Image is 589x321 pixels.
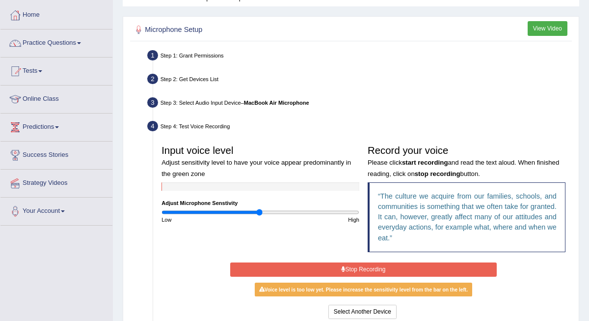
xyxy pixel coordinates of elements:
[0,1,112,26] a: Home
[158,216,261,224] div: Low
[402,159,448,166] b: start recording
[255,283,472,296] div: Voice level is too low yet. Please increase the sensitivity level from the bar on the left.
[0,58,112,82] a: Tests
[133,24,403,36] h2: Microphone Setup
[161,199,238,207] label: Adjust Microphone Senstivity
[144,118,575,137] div: Step 4: Test Voice Recording
[528,21,567,35] button: View Video
[0,86,112,110] a: Online Class
[378,192,557,242] q: The culture we acquire from our families, schools, and communities is something that we often tak...
[261,216,364,224] div: High
[144,71,575,89] div: Step 2: Get Devices List
[144,48,575,66] div: Step 1: Grant Permissions
[0,198,112,222] a: Your Account
[0,29,112,54] a: Practice Questions
[161,159,351,177] small: Adjust sensitivity level to have your voice appear predominantly in the green zone
[0,114,112,138] a: Predictions
[244,100,309,106] b: MacBook Air Microphone
[0,142,112,166] a: Success Stories
[415,170,460,177] b: stop recording
[144,95,575,113] div: Step 3: Select Audio Input Device
[230,263,497,277] button: Stop Recording
[241,100,309,106] span: –
[368,159,559,177] small: Please click and read the text aloud. When finished reading, click on button.
[0,170,112,194] a: Strategy Videos
[328,305,397,319] button: Select Another Device
[161,145,359,178] h3: Input voice level
[368,145,565,178] h3: Record your voice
